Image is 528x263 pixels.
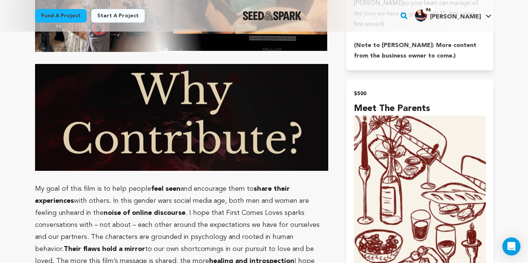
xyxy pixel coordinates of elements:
[104,210,185,216] strong: noise of online discourse
[243,11,302,20] img: Seed&Spark Logo Dark Mode
[413,8,493,21] a: Melissa C.'s Profile
[35,64,329,171] img: 1755491023-Why%20Contribute.jpg
[64,246,145,252] strong: Their flaws hold a mirror
[35,9,87,23] a: Fund a project
[354,102,485,116] h4: Meet the Parents
[243,11,302,20] a: Seed&Spark Homepage
[354,43,476,59] strong: (Note to [PERSON_NAME]: More content from the business owner to come.)
[415,9,427,21] img: MELISSACENTER(1).jpg
[91,9,145,23] a: Start a project
[430,14,481,20] span: [PERSON_NAME]
[502,237,520,255] div: Open Intercom Messenger
[151,185,181,192] strong: feel seen
[413,8,493,24] span: Melissa C.'s Profile
[354,88,485,99] h2: $500
[422,6,434,14] span: 96
[415,9,481,21] div: Melissa C.'s Profile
